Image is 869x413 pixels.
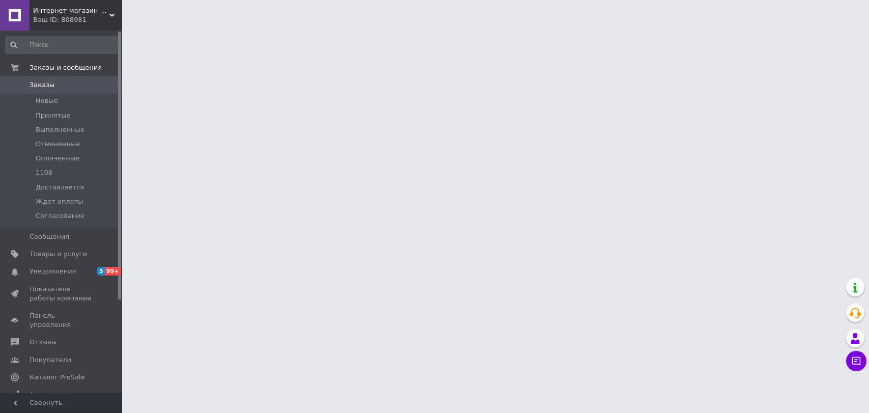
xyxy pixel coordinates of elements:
[30,311,94,329] span: Панель управления
[97,267,105,276] span: 5
[30,390,67,399] span: Аналитика
[30,80,54,90] span: Заказы
[36,211,85,221] span: Согласование
[30,232,69,241] span: Сообщения
[36,125,85,134] span: Выполненные
[30,338,57,347] span: Отзывы
[36,168,52,177] span: 1108
[36,154,79,163] span: Оплаченные
[5,36,120,54] input: Поиск
[30,63,102,72] span: Заказы и сообщения
[105,267,122,276] span: 99+
[36,183,84,192] span: Доставляется
[33,6,109,15] span: Интернет-магазин «Beauty Tochka»
[30,373,85,382] span: Каталог ProSale
[36,140,80,149] span: Отмененные
[30,250,87,259] span: Товары и услуги
[36,96,58,105] span: Новые
[36,197,83,206] span: Ждет оплаты
[33,15,122,24] div: Ваш ID: 808981
[30,355,71,365] span: Покупатели
[30,267,76,276] span: Уведомления
[36,111,71,120] span: Принятые
[846,351,866,371] button: Чат с покупателем
[30,285,94,303] span: Показатели работы компании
